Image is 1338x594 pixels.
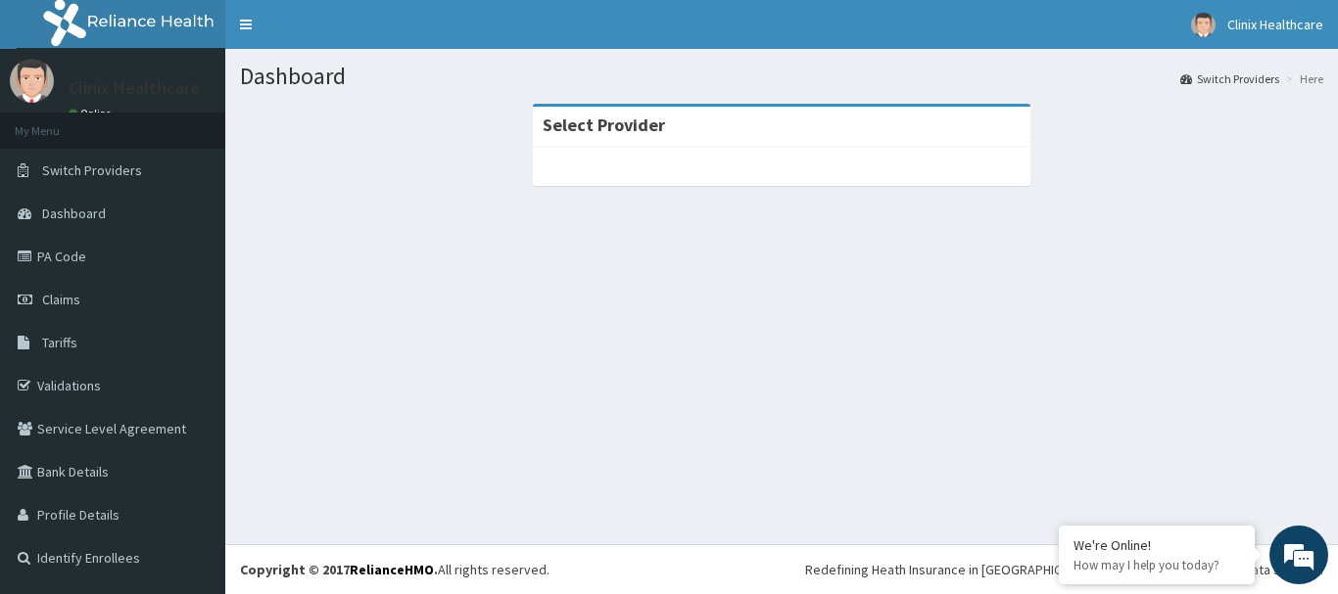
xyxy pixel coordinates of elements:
span: Claims [42,291,80,308]
li: Here [1281,70,1323,87]
p: How may I help you today? [1074,557,1240,573]
a: Online [69,107,116,120]
h1: Dashboard [240,64,1323,89]
span: Clinix Healthcare [1227,16,1323,33]
span: Switch Providers [42,161,142,179]
img: User Image [10,59,54,103]
span: Dashboard [42,205,106,222]
img: User Image [1191,13,1216,37]
strong: Select Provider [543,114,665,136]
div: We're Online! [1074,536,1240,554]
a: RelianceHMO [350,561,434,578]
a: Switch Providers [1180,70,1279,87]
div: Redefining Heath Insurance in [GEOGRAPHIC_DATA] using Telemedicine and Data Science! [805,560,1323,579]
p: Clinix Healthcare [69,79,200,97]
span: Tariffs [42,334,77,351]
footer: All rights reserved. [225,544,1338,594]
strong: Copyright © 2017 . [240,561,438,578]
